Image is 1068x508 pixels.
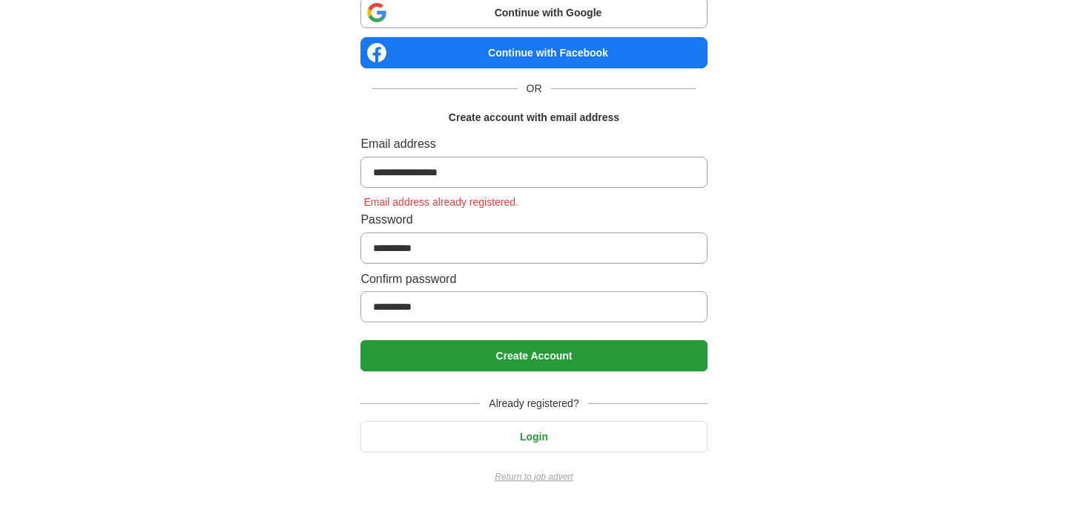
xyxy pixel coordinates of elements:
[360,270,707,289] label: Confirm password
[360,196,521,208] span: Email address already registered.
[360,210,707,229] label: Password
[449,109,619,126] h1: Create account with email address
[360,421,707,452] button: Login
[360,37,707,68] a: Continue with Facebook
[518,80,551,97] span: OR
[360,431,707,443] a: Login
[360,340,707,371] button: Create Account
[360,470,707,484] a: Return to job advert
[480,395,587,411] span: Already registered?
[360,134,707,154] label: Email address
